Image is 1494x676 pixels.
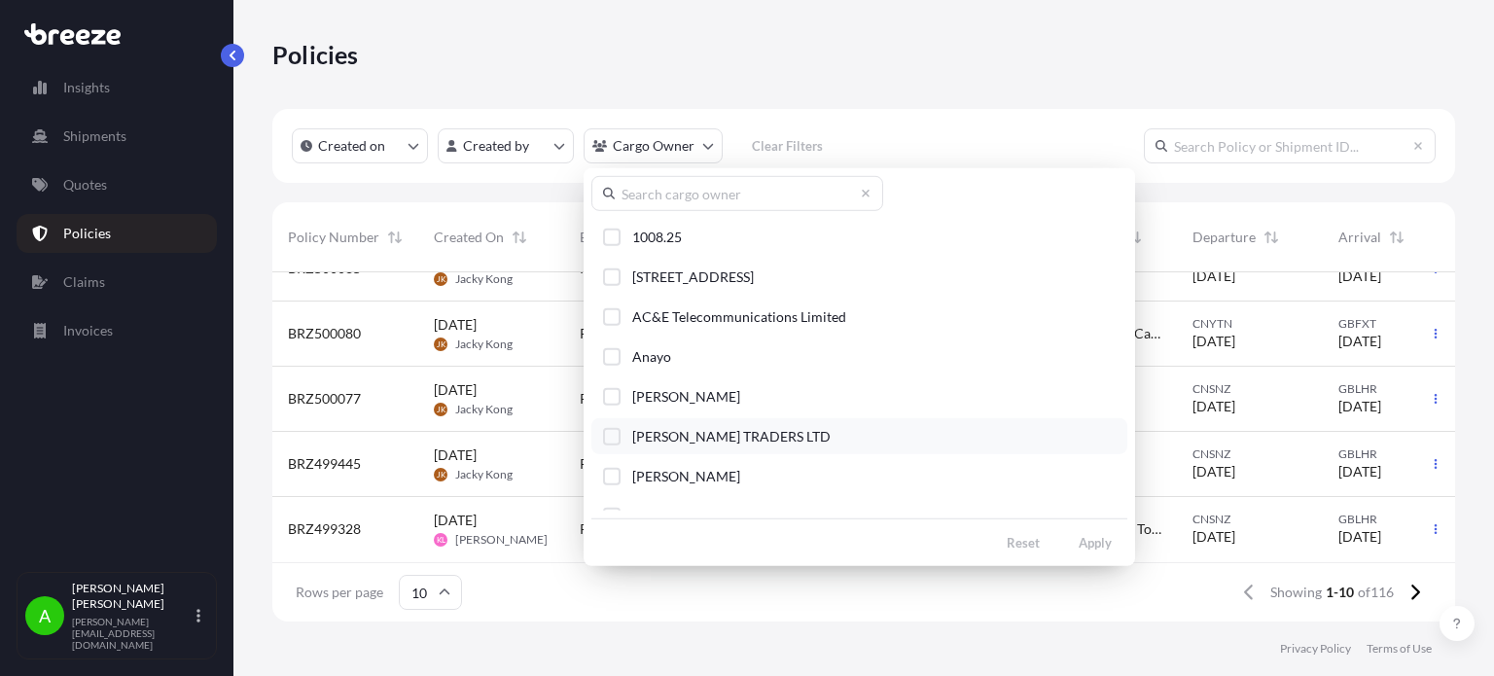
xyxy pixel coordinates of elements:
[591,498,1127,534] button: [PERSON_NAME] Kennels
[632,267,754,287] span: [STREET_ADDRESS]
[991,527,1055,558] button: Reset
[591,259,1127,295] button: [STREET_ADDRESS]
[632,507,792,526] span: [PERSON_NAME] Kennels
[591,299,1127,335] button: AC&E Telecommunications Limited
[1063,527,1127,558] button: Apply
[632,307,846,327] span: AC&E Telecommunications Limited
[1007,533,1040,552] p: Reset
[591,219,1127,255] button: 1008.25
[632,427,831,446] span: [PERSON_NAME] TRADERS LTD
[591,176,883,211] input: Search cargo owner
[591,418,1127,454] button: [PERSON_NAME] TRADERS LTD
[632,467,740,486] span: [PERSON_NAME]
[591,338,1127,374] button: Anayo
[591,458,1127,494] button: [PERSON_NAME]
[632,228,682,247] span: 1008.25
[1079,533,1112,552] p: Apply
[591,219,1127,511] div: Select Option
[584,168,1135,566] div: cargoOwner Filter options
[632,347,671,367] span: Anayo
[591,378,1127,414] button: [PERSON_NAME]
[632,387,740,407] span: [PERSON_NAME]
